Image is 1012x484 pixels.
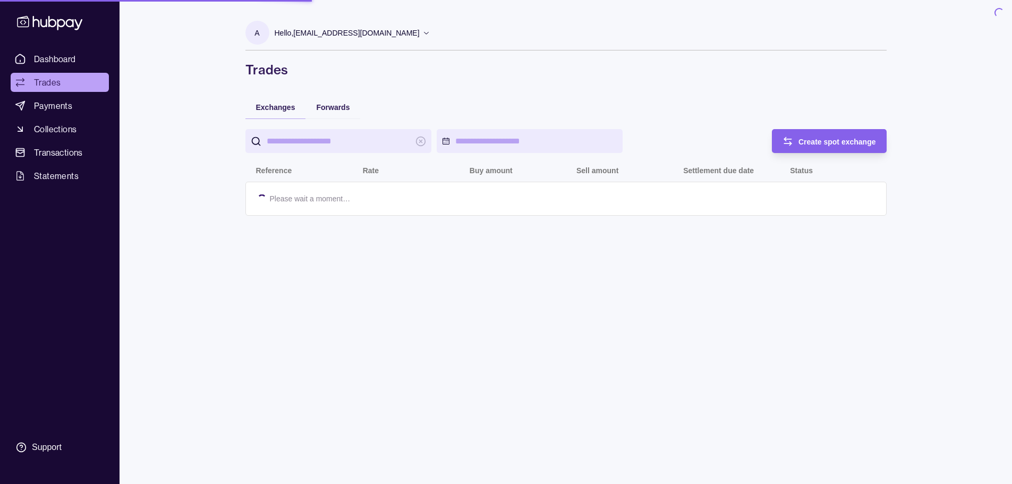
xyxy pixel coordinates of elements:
p: Reference [256,166,292,175]
span: Collections [34,123,76,135]
a: Collections [11,120,109,139]
span: Trades [34,76,61,89]
span: Dashboard [34,53,76,65]
a: Payments [11,96,109,115]
p: Sell amount [576,166,618,175]
button: Create spot exchange [772,129,887,153]
span: Payments [34,99,72,112]
a: Support [11,436,109,458]
span: Statements [34,169,79,182]
span: Create spot exchange [798,138,876,146]
input: search [267,129,410,153]
p: Rate [363,166,379,175]
p: Buy amount [470,166,513,175]
span: Forwards [316,103,350,112]
a: Statements [11,166,109,185]
h1: Trades [245,61,887,78]
span: Exchanges [256,103,295,112]
p: Status [790,166,813,175]
div: Support [32,441,62,453]
p: Please wait a moment… [270,193,351,205]
a: Trades [11,73,109,92]
span: Transactions [34,146,83,159]
p: A [254,27,259,39]
p: Hello, [EMAIL_ADDRESS][DOMAIN_NAME] [275,27,420,39]
a: Transactions [11,143,109,162]
a: Dashboard [11,49,109,69]
p: Settlement due date [683,166,754,175]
